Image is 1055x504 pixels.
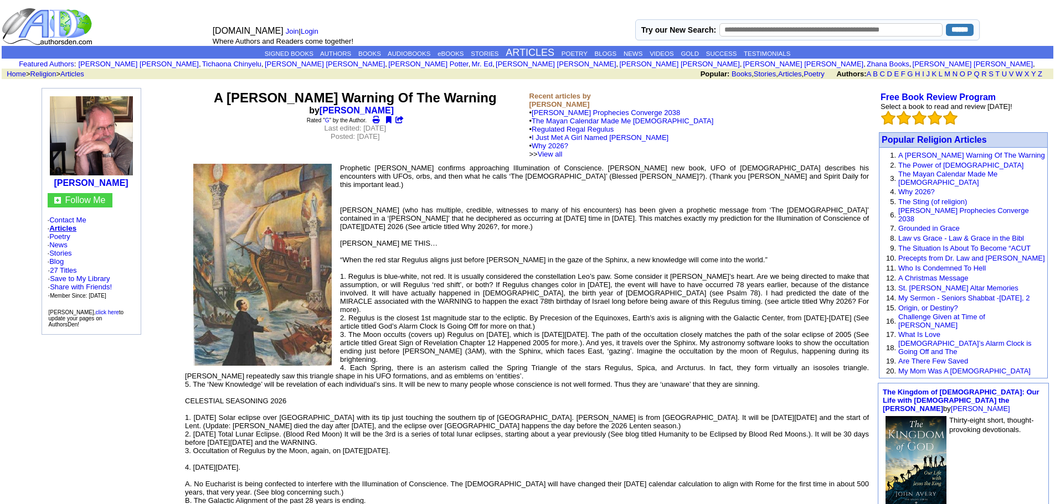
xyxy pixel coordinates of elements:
[898,284,1018,292] a: St. [PERSON_NAME] Altar Memories
[894,70,899,78] a: E
[1038,70,1042,78] a: Z
[743,60,863,68] a: [PERSON_NAME] [PERSON_NAME]
[50,274,110,283] a: Save to My Library
[49,249,71,257] a: Stories
[1009,70,1014,78] a: V
[886,254,896,262] font: 10.
[471,50,498,57] a: STORIES
[54,178,128,188] a: [PERSON_NAME]
[890,151,896,159] font: 1.
[881,92,996,102] b: Free Book Review Program
[49,232,70,241] a: Poetry
[898,294,1030,302] a: My Sermon - Seniors Shabbat -[DATE], 2
[50,293,106,299] font: Member Since: [DATE]
[883,388,1039,413] a: The Kingdom of [DEMOGRAPHIC_DATA]: Our Life with [DEMOGRAPHIC_DATA] the [PERSON_NAME]
[890,234,896,242] font: 8.
[886,344,896,352] font: 18.
[836,70,866,78] b: Authors:
[49,224,76,232] a: Articles
[778,70,802,78] a: Articles
[913,60,1033,68] a: [PERSON_NAME] [PERSON_NAME]
[650,50,673,57] a: VIDEOS
[960,70,965,78] a: O
[49,241,68,249] a: News
[618,61,619,67] font: i
[96,309,119,315] a: click here
[898,244,1031,252] a: The Situation Is About To Become “ACUT
[898,367,1031,375] a: My Mom Was A [DEMOGRAPHIC_DATA]
[953,70,958,78] a: N
[926,70,930,78] a: J
[49,309,124,328] font: [PERSON_NAME], to update your pages on AuthorsDen!
[886,284,896,292] font: 13.
[50,96,133,175] img: 211017.jpeg
[562,50,588,57] a: POETRY
[1031,70,1036,78] a: Y
[49,216,86,224] a: Contact Me
[202,60,261,68] a: Tichaona Chinyelu
[898,198,967,206] a: The Sting (of religion)
[898,313,985,329] a: Challenge Given at Time of [PERSON_NAME]
[320,106,394,115] a: [PERSON_NAME]
[265,60,385,68] a: [PERSON_NAME] [PERSON_NAME]
[48,266,112,299] font: ·
[754,70,776,78] a: Stories
[1016,70,1022,78] a: W
[320,50,351,57] a: AUTHORS
[1025,70,1030,78] a: X
[882,135,987,144] a: Popular Religion Articles
[532,142,568,150] a: Why 2026?
[890,244,896,252] font: 9.
[358,50,381,57] a: BOOKS
[438,50,464,57] a: eBOOKS
[886,304,896,312] font: 15.
[981,70,986,78] a: R
[898,188,935,196] a: Why 2026?
[886,294,896,302] font: 14.
[532,125,614,133] a: Regulated Regal Regulus
[706,50,737,57] a: SUCCESS
[388,60,469,68] a: [PERSON_NAME] Potter
[78,60,198,68] a: [PERSON_NAME] [PERSON_NAME]
[944,70,950,78] a: M
[264,61,265,67] font: i
[50,266,76,274] a: 27 Titles
[967,70,971,78] a: P
[309,106,401,115] b: by
[866,61,867,67] font: i
[742,61,743,67] font: i
[898,206,1029,223] a: [PERSON_NAME] Prophecies Converge 2038
[898,151,1045,159] a: A [PERSON_NAME] Warning Of The Warning
[989,70,994,78] a: S
[732,70,752,78] a: Books
[1035,61,1036,67] font: i
[928,111,942,125] img: bigemptystars.png
[324,124,386,141] font: Last edited: [DATE] Posted: [DATE]
[898,224,960,232] a: Grounded in Grace
[995,70,1000,78] a: T
[939,70,943,78] a: L
[50,283,112,291] a: Share with Friends!
[65,195,106,205] a: Follow Me
[1002,70,1007,78] a: U
[641,25,716,34] label: Try our New Search:
[898,330,940,339] a: What Is Love
[286,27,299,35] a: Join
[886,274,896,282] font: 12.
[898,339,1032,356] a: [DEMOGRAPHIC_DATA]’s Alarm Clock is Going Off and The
[898,264,986,272] a: Who Is Condemned To Hell
[890,174,896,183] font: 3.
[886,264,896,272] font: 11.
[911,61,912,67] font: i
[883,388,1039,413] font: by
[529,108,714,158] font: •
[60,70,84,78] a: Articles
[594,50,616,57] a: BLOGS
[495,61,496,67] font: i
[532,108,680,117] a: [PERSON_NAME] Prophecies Converge 2038
[529,125,669,158] font: •
[301,27,318,35] a: Login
